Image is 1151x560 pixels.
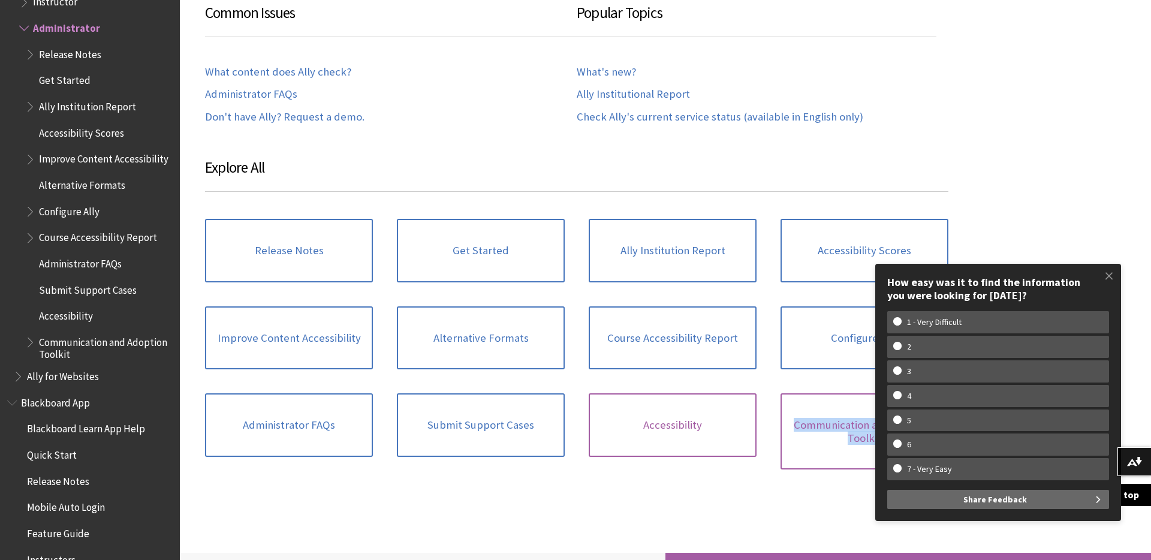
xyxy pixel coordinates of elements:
[781,393,948,469] a: Communication and Adoption Toolkit
[27,523,89,540] span: Feature Guide
[39,332,171,360] span: Communication and Adoption Toolkit
[589,219,757,282] a: Ally Institution Report
[589,393,757,457] a: Accessibility
[397,219,565,282] a: Get Started
[893,317,975,327] w-span: 1 - Very Difficult
[39,123,124,139] span: Accessibility Scores
[887,276,1109,302] div: How easy was it to find the information you were looking for [DATE]?
[781,306,948,370] a: Configure Ally
[39,175,125,191] span: Alternative Formats
[893,416,925,426] w-span: 5
[577,65,636,79] a: What's new?
[33,18,100,34] span: Administrator
[893,366,925,377] w-span: 3
[205,393,373,457] a: Administrator FAQs
[397,393,565,457] a: Submit Support Cases
[893,439,925,450] w-span: 6
[39,71,91,87] span: Get Started
[577,88,690,101] a: Ally Institutional Report
[205,306,373,370] a: Improve Content Accessibility
[205,2,577,37] h3: Common Issues
[39,97,136,113] span: Ally Institution Report
[21,393,90,409] span: Blackboard App
[887,490,1109,509] button: Share Feedback
[27,366,99,383] span: Ally for Websites
[27,445,77,461] span: Quick Start
[397,306,565,370] a: Alternative Formats
[39,228,157,244] span: Course Accessibility Report
[963,490,1027,509] span: Share Feedback
[893,464,966,474] w-span: 7 - Very Easy
[577,2,936,37] h3: Popular Topics
[39,306,93,323] span: Accessibility
[27,498,105,514] span: Mobile Auto Login
[27,471,89,487] span: Release Notes
[205,219,373,282] a: Release Notes
[39,149,168,165] span: Improve Content Accessibility
[893,391,925,401] w-span: 4
[205,110,364,124] a: Don't have Ally? Request a demo.
[39,280,137,296] span: Submit Support Cases
[39,201,100,218] span: Configure Ally
[205,156,948,192] h3: Explore All
[893,342,925,352] w-span: 2
[39,254,122,270] span: Administrator FAQs
[205,88,297,101] a: Administrator FAQs
[39,44,101,61] span: Release Notes
[589,306,757,370] a: Course Accessibility Report
[27,419,145,435] span: Blackboard Learn App Help
[781,219,948,282] a: Accessibility Scores
[205,65,351,79] a: What content does Ally check?
[577,110,863,124] a: Check Ally's current service status (available in English only)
